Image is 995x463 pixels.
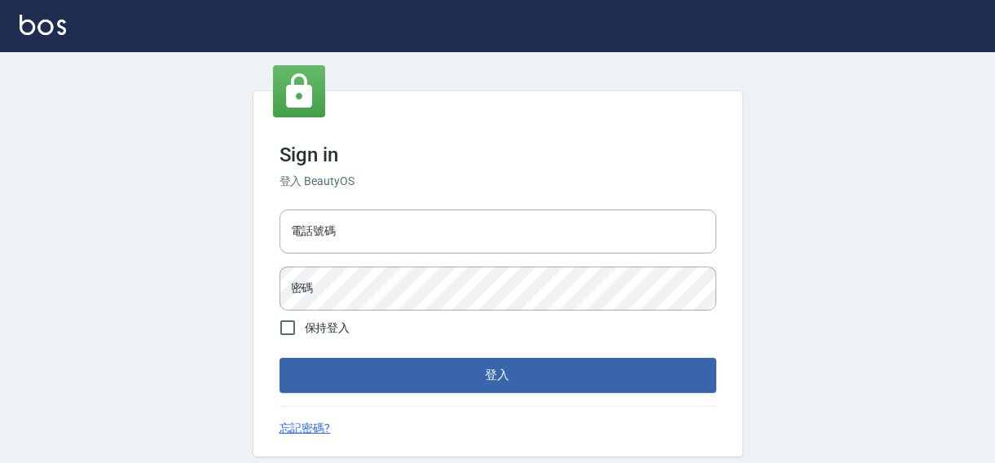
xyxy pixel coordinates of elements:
button: 登入 [280,358,716,392]
h6: 登入 BeautyOS [280,173,716,190]
img: Logo [20,15,66,35]
h3: Sign in [280,143,716,166]
a: 忘記密碼? [280,420,331,437]
span: 保持登入 [305,320,350,337]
